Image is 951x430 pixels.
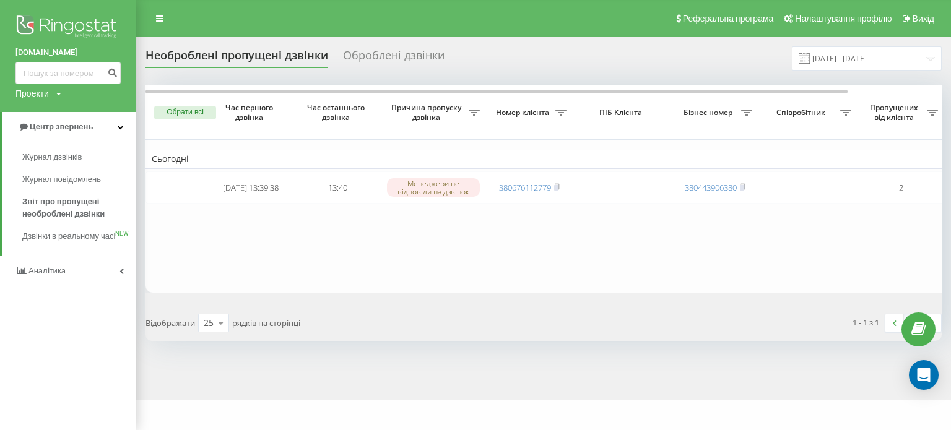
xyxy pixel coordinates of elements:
[858,171,944,204] td: 2
[685,182,737,193] a: 380443906380
[15,87,49,100] div: Проекти
[15,62,121,84] input: Пошук за номером
[15,46,121,59] a: [DOMAIN_NAME]
[853,316,879,329] div: 1 - 1 з 1
[22,225,136,247] a: Дзвінки в реальному часіNEW
[217,103,284,122] span: Час першого дзвінка
[22,230,115,243] span: Дзвінки в реальному часі
[678,108,741,118] span: Бізнес номер
[864,103,927,122] span: Пропущених від клієнта
[22,146,136,168] a: Журнал дзвінків
[387,103,469,122] span: Причина пропуску дзвінка
[294,171,381,204] td: 13:40
[913,14,934,24] span: Вихід
[22,168,136,191] a: Журнал повідомлень
[30,122,93,131] span: Центр звернень
[387,178,480,197] div: Менеджери не відповіли на дзвінок
[22,173,101,186] span: Журнал повідомлень
[492,108,555,118] span: Номер клієнта
[909,360,939,390] div: Open Intercom Messenger
[15,12,121,43] img: Ringostat logo
[145,49,328,68] div: Необроблені пропущені дзвінки
[765,108,840,118] span: Співробітник
[22,196,130,220] span: Звіт про пропущені необроблені дзвінки
[683,14,774,24] span: Реферальна програма
[795,14,892,24] span: Налаштування профілю
[2,112,136,142] a: Центр звернень
[583,108,661,118] span: ПІБ Клієнта
[343,49,445,68] div: Оброблені дзвінки
[145,317,195,329] span: Відображати
[499,182,551,193] a: 380676112779
[204,317,214,329] div: 25
[28,266,66,275] span: Аналiтика
[154,106,216,119] button: Обрати всі
[304,103,371,122] span: Час останнього дзвінка
[232,317,300,329] span: рядків на сторінці
[22,191,136,225] a: Звіт про пропущені необроблені дзвінки
[22,151,82,163] span: Журнал дзвінків
[207,171,294,204] td: [DATE] 13:39:38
